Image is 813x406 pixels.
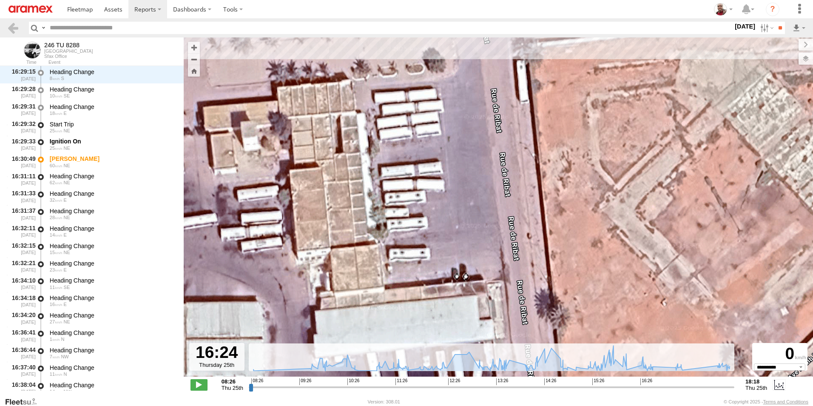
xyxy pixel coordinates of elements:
div: 16:34:18 [DATE] [7,293,37,309]
div: 16:38:04 [DATE] [7,380,37,396]
strong: 18:18 [745,378,767,385]
div: Heading Change [50,364,176,372]
span: Heading: 84 [64,302,67,307]
div: Heading Change [50,294,176,302]
span: Heading: 41 [64,146,70,151]
label: Search Query [40,22,47,34]
span: 15 [50,250,63,255]
span: 14:26 [544,378,556,385]
a: Visit our Website [5,397,44,406]
span: Heading: 62 [64,180,70,185]
div: 246 TU 8288 - View Asset History [44,42,93,49]
span: 8 [50,76,60,81]
span: Heading: 114 [64,285,70,290]
div: Heading Change [50,172,176,180]
div: 16:32:11 [DATE] [7,223,37,239]
div: Time [7,60,37,65]
span: Heading: 131 [64,93,70,98]
div: [GEOGRAPHIC_DATA] [44,49,93,54]
div: 16:29:15 [DATE] [7,67,37,83]
button: Zoom in [188,42,200,53]
div: Version: 308.01 [368,399,400,404]
div: Heading Change [50,68,176,76]
span: 12:26 [448,378,460,385]
div: Start Trip [50,120,176,128]
span: 27 [50,319,63,324]
span: Heading: 53 [64,250,70,255]
span: 14 [50,389,63,394]
span: 11 [50,372,63,377]
div: Sfax Office [44,54,93,59]
span: 10 [50,93,63,98]
span: Heading: 60 [64,215,70,220]
span: 11:26 [395,378,407,385]
span: 15:26 [592,378,604,385]
span: 14 [50,232,63,237]
span: 08:26 [251,378,263,385]
div: 16:30:49 [DATE] [7,154,37,170]
label: Search Filter Options [757,22,775,34]
div: 16:34:20 [DATE] [7,310,37,326]
span: 09:26 [299,378,311,385]
label: Export results as... [792,22,806,34]
span: Heading: 41 [64,128,70,133]
div: Heading Change [50,381,176,389]
div: Heading Change [50,225,176,232]
div: 16:36:44 [DATE] [7,345,37,361]
span: Heading: 10 [61,337,64,342]
button: Zoom out [188,53,200,65]
div: 16:31:37 [DATE] [7,206,37,222]
div: 16:29:28 [DATE] [7,84,37,100]
div: 16:29:32 [DATE] [7,119,37,135]
span: 60 [50,163,63,168]
div: 16:31:33 [DATE] [7,189,37,204]
div: Heading Change [50,312,176,319]
i: ? [766,3,779,16]
div: Event [48,60,184,65]
div: 16:32:21 [DATE] [7,258,37,274]
img: aramex-logo.svg [9,6,53,13]
span: 23 [50,267,63,272]
a: Terms and Conditions [763,399,808,404]
div: 0 [753,344,806,363]
div: 16:37:40 [DATE] [7,363,37,378]
div: Heading Change [50,260,176,267]
span: 18 [50,111,63,116]
div: Majdi Ghannoudi [711,3,736,16]
span: Thu 25th Sep 2025 [745,385,767,391]
div: Heading Change [50,103,176,111]
div: Ignition On [50,137,176,145]
div: Heading Change [50,277,176,284]
span: Thu 25th Sep 2025 [222,385,243,391]
span: 32 [50,197,63,203]
a: Back to previous Page [7,22,19,34]
span: Heading: 316 [64,389,71,394]
div: © Copyright 2025 - [724,399,808,404]
span: 1 [50,337,60,342]
label: Play/Stop [190,379,208,390]
div: Heading Change [50,346,176,354]
span: Heading: 29 [64,163,70,168]
button: Zoom Home [188,65,200,77]
span: Heading: 84 [64,267,67,272]
span: Heading: 327 [61,354,68,359]
span: Heading: 91 [64,232,67,237]
span: 62 [50,180,63,185]
div: 16:31:11 [DATE] [7,171,37,187]
span: 28 [50,215,63,220]
span: Heading: 46 [64,319,70,324]
div: 16:32:15 [DATE] [7,241,37,257]
span: Heading: 92 [64,197,67,203]
div: 16:34:10 [DATE] [7,276,37,292]
span: Heading: 162 [61,76,64,81]
span: 25 [50,146,63,151]
span: 7 [50,354,60,359]
span: 11 [50,285,63,290]
div: Heading Change [50,329,176,337]
span: Heading: 68 [64,111,67,116]
span: 13:26 [496,378,508,385]
div: 16:36:41 [DATE] [7,328,37,343]
span: Heading: 358 [64,372,67,377]
div: Heading Change [50,207,176,215]
div: Heading Change [50,86,176,93]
